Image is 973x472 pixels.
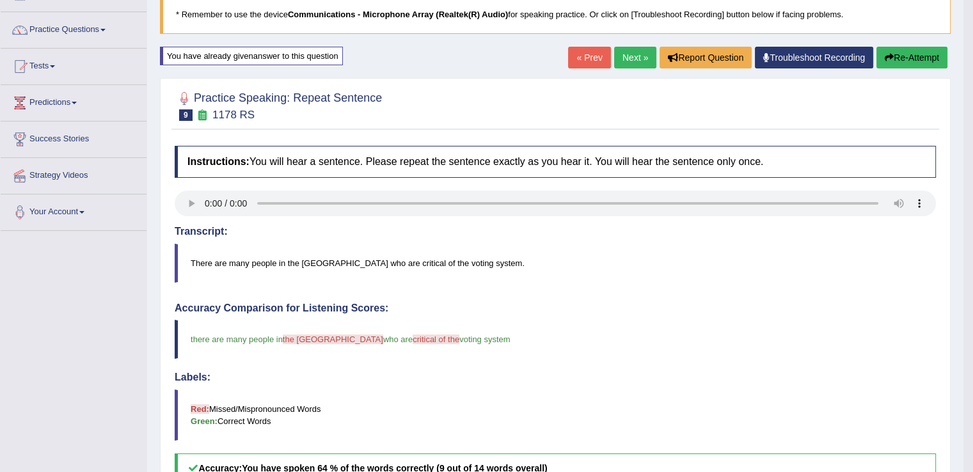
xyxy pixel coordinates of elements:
h4: You will hear a sentence. Please repeat the sentence exactly as you hear it. You will hear the se... [175,146,936,178]
a: Next » [614,47,656,68]
button: Report Question [660,47,752,68]
span: 9 [179,109,193,121]
h2: Practice Speaking: Repeat Sentence [175,89,382,121]
small: 1178 RS [212,109,255,121]
h4: Accuracy Comparison for Listening Scores: [175,303,936,314]
b: Green: [191,416,218,426]
a: Strategy Videos [1,158,146,190]
button: Re-Attempt [876,47,947,68]
span: the [GEOGRAPHIC_DATA] [283,334,383,344]
span: voting system [459,334,510,344]
span: there are many people in [191,334,283,344]
blockquote: Missed/Mispronounced Words Correct Words [175,389,936,441]
blockquote: There are many people in the [GEOGRAPHIC_DATA] who are critical of the voting system. [175,244,936,283]
b: Instructions: [187,156,249,167]
b: Red: [191,404,209,414]
span: who are [383,334,413,344]
b: Communications - Microphone Array (Realtek(R) Audio) [288,10,508,19]
h4: Labels: [175,372,936,383]
a: Tests [1,49,146,81]
small: Exam occurring question [196,109,209,122]
a: Predictions [1,85,146,117]
a: Practice Questions [1,12,146,44]
a: Success Stories [1,122,146,153]
div: You have already given answer to this question [160,47,343,65]
span: critical of the [413,334,459,344]
a: Your Account [1,194,146,226]
h4: Transcript: [175,226,936,237]
a: Troubleshoot Recording [755,47,873,68]
a: « Prev [568,47,610,68]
